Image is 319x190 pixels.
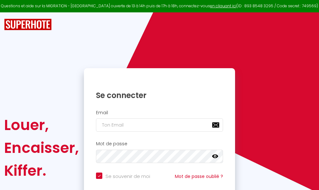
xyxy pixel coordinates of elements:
h2: Mot de passe [96,141,223,147]
img: SuperHote logo [4,19,52,30]
h2: Email [96,110,223,115]
a: Mot de passe oublié ? [175,173,223,180]
a: en cliquant ici [210,3,236,9]
div: Louer, [4,114,79,136]
h1: Se connecter [96,90,223,100]
div: Encaisser, [4,136,79,159]
div: Kiffer. [4,159,79,182]
input: Ton Email [96,118,223,132]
